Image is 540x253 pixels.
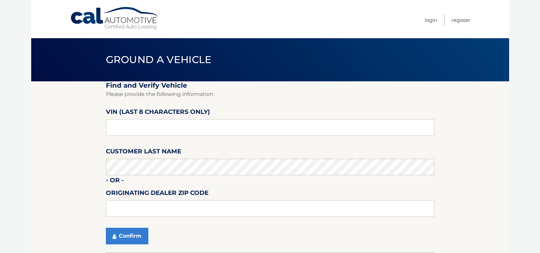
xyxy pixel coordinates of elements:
button: Confirm [106,228,148,244]
a: Login [425,15,437,26]
h2: Find and Verify Vehicle [106,81,434,90]
label: VIN (last 8 characters only) [106,107,210,119]
span: Ground a Vehicle [106,53,212,66]
label: - or - [106,175,124,188]
label: Customer Last Name [106,146,181,159]
a: Register [451,15,470,26]
p: Please provide the following information. [106,90,434,99]
a: Cal Automotive [70,7,160,30]
label: Originating Dealer Zip Code [106,188,208,200]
